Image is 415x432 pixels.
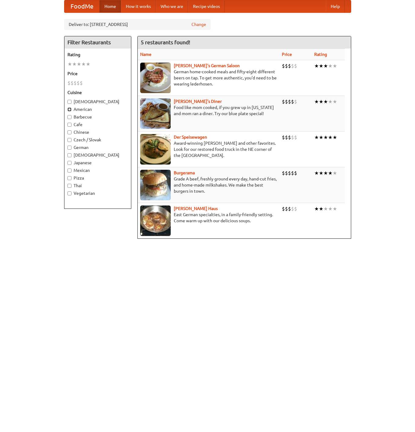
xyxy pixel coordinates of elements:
[67,160,128,166] label: Japanese
[74,80,77,86] li: $
[328,170,333,176] li: ★
[174,170,195,175] a: Burgerama
[314,98,319,105] li: ★
[140,69,277,87] p: German home-cooked meals and fifty-eight different beers on tap. To get more authentic, you'd nee...
[67,138,71,142] input: Czech / Slovak
[121,0,156,13] a: How it works
[291,170,294,176] li: $
[64,0,100,13] a: FoodMe
[288,205,291,212] li: $
[100,0,121,13] a: Home
[323,134,328,141] li: ★
[67,176,71,180] input: Pizza
[328,134,333,141] li: ★
[333,63,337,69] li: ★
[67,137,128,143] label: Czech / Slovak
[67,144,128,151] label: German
[67,115,71,119] input: Barbecue
[67,106,128,112] label: American
[141,39,190,45] ng-pluralize: 5 restaurants found!
[328,98,333,105] li: ★
[67,114,128,120] label: Barbecue
[285,63,288,69] li: $
[140,104,277,117] p: Food like mom cooked, if you grew up in [US_STATE] and mom ran a diner. Try our blue plate special!
[174,206,218,211] a: [PERSON_NAME] Haus
[328,63,333,69] li: ★
[67,123,71,127] input: Cafe
[67,190,128,196] label: Vegetarian
[67,169,71,172] input: Mexican
[285,205,288,212] li: $
[67,122,128,128] label: Cafe
[291,98,294,105] li: $
[140,52,151,57] a: Name
[333,134,337,141] li: ★
[314,170,319,176] li: ★
[282,134,285,141] li: $
[140,63,171,93] img: esthers.jpg
[67,89,128,96] h5: Cuisine
[140,170,171,200] img: burgerama.jpg
[67,167,128,173] label: Mexican
[67,153,71,157] input: [DEMOGRAPHIC_DATA]
[319,63,323,69] li: ★
[67,161,71,165] input: Japanese
[67,130,71,134] input: Chinese
[288,63,291,69] li: $
[285,170,288,176] li: $
[156,0,188,13] a: Who we are
[319,170,323,176] li: ★
[67,183,128,189] label: Thai
[86,61,90,67] li: ★
[67,146,71,150] input: German
[67,100,71,104] input: [DEMOGRAPHIC_DATA]
[288,98,291,105] li: $
[282,205,285,212] li: $
[67,191,71,195] input: Vegetarian
[319,134,323,141] li: ★
[323,63,328,69] li: ★
[285,98,288,105] li: $
[285,134,288,141] li: $
[333,205,337,212] li: ★
[314,63,319,69] li: ★
[81,61,86,67] li: ★
[282,52,292,57] a: Price
[288,170,291,176] li: $
[333,98,337,105] li: ★
[282,170,285,176] li: $
[67,71,128,77] h5: Price
[291,63,294,69] li: $
[64,36,131,49] h4: Filter Restaurants
[323,98,328,105] li: ★
[140,176,277,194] p: Grade A beef, freshly ground every day, hand-cut fries, and home-made milkshakes. We make the bes...
[314,134,319,141] li: ★
[294,134,297,141] li: $
[67,184,71,188] input: Thai
[294,98,297,105] li: $
[291,205,294,212] li: $
[174,135,207,140] a: Der Speisewagen
[294,170,297,176] li: $
[288,134,291,141] li: $
[174,99,222,104] a: [PERSON_NAME]'s Diner
[140,205,171,236] img: kohlhaus.jpg
[64,19,211,30] div: Deliver to: [STREET_ADDRESS]
[80,80,83,86] li: $
[314,52,327,57] a: Rating
[67,175,128,181] label: Pizza
[140,134,171,165] img: speisewagen.jpg
[72,61,77,67] li: ★
[71,80,74,86] li: $
[291,134,294,141] li: $
[67,61,72,67] li: ★
[314,205,319,212] li: ★
[77,80,80,86] li: $
[174,63,240,68] a: [PERSON_NAME]'s German Saloon
[140,140,277,158] p: Award-winning [PERSON_NAME] and other favorites. Look for our restored food truck in the NE corne...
